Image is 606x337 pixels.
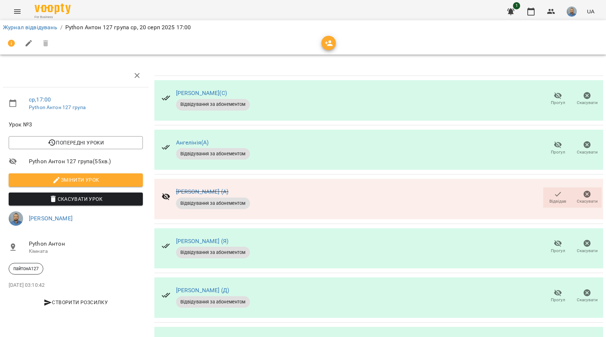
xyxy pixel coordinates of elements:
[65,23,191,32] p: Python Антон 127 група ср, 20 серп 2025 17:00
[35,15,71,20] span: For Business
[176,287,229,294] a: [PERSON_NAME] (Д)
[9,193,143,206] button: Скасувати Урок
[551,248,565,254] span: Прогул
[176,200,250,207] span: Відвідування за абонементом
[3,24,57,31] a: Журнал відвідувань
[543,237,572,257] button: Прогул
[29,248,143,255] p: Кімната
[3,23,603,32] nav: breadcrumb
[572,89,602,109] button: Скасувати
[35,4,71,14] img: Voopty Logo
[587,8,594,15] span: UA
[14,138,137,147] span: Попередні уроки
[176,90,227,96] a: [PERSON_NAME](С)
[29,239,143,248] span: Python Антон
[551,297,565,303] span: Прогул
[572,138,602,158] button: Скасувати
[9,120,143,129] span: Урок №3
[551,100,565,106] span: Прогул
[513,2,520,9] span: 1
[9,263,43,275] div: пайтонА127
[577,100,598,106] span: Скасувати
[12,298,140,307] span: Створити розсилку
[176,188,229,195] a: [PERSON_NAME] (А)
[572,187,602,208] button: Скасувати
[29,96,51,103] a: ср , 17:00
[543,138,572,158] button: Прогул
[176,238,229,245] a: [PERSON_NAME] (Я)
[29,215,73,222] a: [PERSON_NAME]
[176,151,250,157] span: Відвідування за абонементом
[9,136,143,149] button: Попередні уроки
[572,286,602,306] button: Скасувати
[60,23,62,32] li: /
[577,248,598,254] span: Скасувати
[9,282,143,289] p: [DATE] 03:10:42
[567,7,577,17] img: 2a5fecbf94ce3b4251e242cbcf70f9d8.jpg
[176,101,250,108] span: Відвідування за абонементом
[9,3,26,20] button: Menu
[9,265,43,272] span: пайтонА127
[176,249,250,256] span: Відвідування за абонементом
[551,149,565,155] span: Прогул
[577,149,598,155] span: Скасувати
[14,176,137,184] span: Змінити урок
[14,195,137,203] span: Скасувати Урок
[176,139,209,146] a: Ангелінія(А)
[584,5,597,18] button: UA
[543,286,572,306] button: Прогул
[9,211,23,226] img: 2a5fecbf94ce3b4251e242cbcf70f9d8.jpg
[543,187,572,208] button: Відвідав
[29,157,143,166] span: Python Антон 127 група ( 55 хв. )
[543,89,572,109] button: Прогул
[29,104,85,110] a: Python Антон 127 група
[9,296,143,309] button: Створити розсилку
[176,299,250,305] span: Відвідування за абонементом
[549,198,566,204] span: Відвідав
[577,198,598,204] span: Скасувати
[9,173,143,186] button: Змінити урок
[572,237,602,257] button: Скасувати
[577,297,598,303] span: Скасувати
